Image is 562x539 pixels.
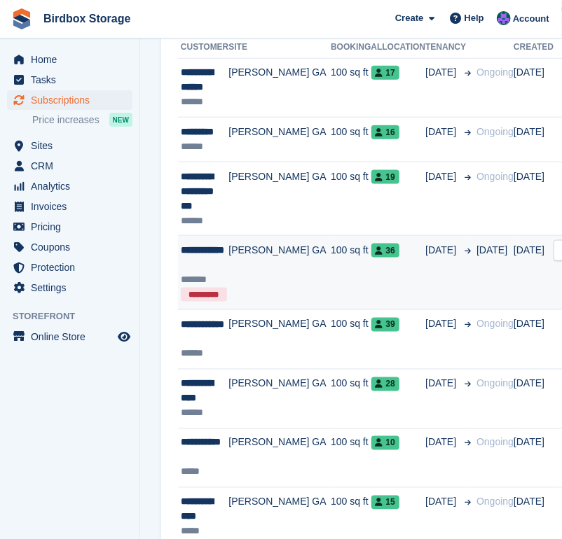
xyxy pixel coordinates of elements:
span: 19 [371,170,399,184]
span: 16 [371,125,399,139]
th: Booking [331,36,371,59]
span: Home [31,50,115,69]
a: menu [7,50,132,69]
td: 100 sq ft [331,310,371,370]
a: menu [7,136,132,155]
td: 100 sq ft [331,428,371,488]
span: Storefront [13,309,139,323]
td: 100 sq ft [331,118,371,162]
span: 17 [371,66,399,80]
a: menu [7,278,132,297]
th: Customer [178,36,228,59]
span: [DATE] [425,435,459,450]
span: Ongoing [477,318,514,330]
a: menu [7,176,132,196]
span: Ongoing [477,378,514,389]
td: [PERSON_NAME] GA [228,118,331,162]
span: [DATE] [425,317,459,332]
span: 15 [371,496,399,510]
span: Analytics [31,176,115,196]
span: Ongoing [477,496,514,507]
span: Create [395,11,423,25]
a: menu [7,258,132,277]
td: 100 sq ft [331,236,371,310]
span: 39 [371,318,399,332]
th: Allocation [371,36,426,59]
td: [DATE] [514,236,554,310]
td: 100 sq ft [331,162,371,236]
a: Preview store [116,328,132,345]
th: Site [228,36,331,59]
span: [DATE] [425,243,459,258]
a: Price increases NEW [32,112,132,127]
td: [PERSON_NAME] GA [228,310,331,370]
span: [DATE] [425,377,459,391]
td: [DATE] [514,369,554,428]
span: Online Store [31,327,115,346]
a: menu [7,217,132,237]
td: [DATE] [514,58,554,118]
td: [PERSON_NAME] GA [228,58,331,118]
td: [PERSON_NAME] GA [228,369,331,428]
a: menu [7,237,132,257]
span: Tasks [31,70,115,90]
td: [DATE] [514,310,554,370]
a: Birdbox Storage [38,7,136,30]
th: Created [514,36,554,59]
span: Ongoing [477,126,514,137]
span: Coupons [31,237,115,257]
span: Help [465,11,484,25]
span: Sites [31,136,115,155]
img: Brian Fey/Brenton Franklin [497,11,511,25]
td: [PERSON_NAME] GA [228,162,331,236]
span: Pricing [31,217,115,237]
a: menu [7,70,132,90]
td: [PERSON_NAME] GA [228,428,331,488]
span: Price increases [32,113,100,127]
span: 28 [371,377,399,391]
span: Invoices [31,197,115,216]
span: Ongoing [477,437,514,448]
td: 100 sq ft [331,369,371,428]
td: [DATE] [514,428,554,488]
span: Ongoing [477,66,514,78]
span: Subscriptions [31,90,115,110]
span: Settings [31,278,115,297]
td: 100 sq ft [331,58,371,118]
span: Account [513,12,549,26]
span: CRM [31,156,115,176]
span: [DATE] [425,495,459,510]
span: [DATE] [425,169,459,184]
span: Ongoing [477,171,514,182]
a: menu [7,327,132,346]
th: Tenancy [425,36,471,59]
span: Protection [31,258,115,277]
a: menu [7,156,132,176]
a: menu [7,90,132,110]
img: stora-icon-8386f47178a22dfd0bd8f6a31ec36ba5ce8667c1dd55bd0f319d3a0aa187defe.svg [11,8,32,29]
td: [DATE] [514,118,554,162]
span: 36 [371,244,399,258]
div: NEW [109,113,132,127]
td: [PERSON_NAME] GA [228,236,331,310]
span: [DATE] [477,244,507,255]
td: [DATE] [514,162,554,236]
span: [DATE] [425,125,459,139]
a: menu [7,197,132,216]
span: [DATE] [425,65,459,80]
span: 10 [371,436,399,450]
